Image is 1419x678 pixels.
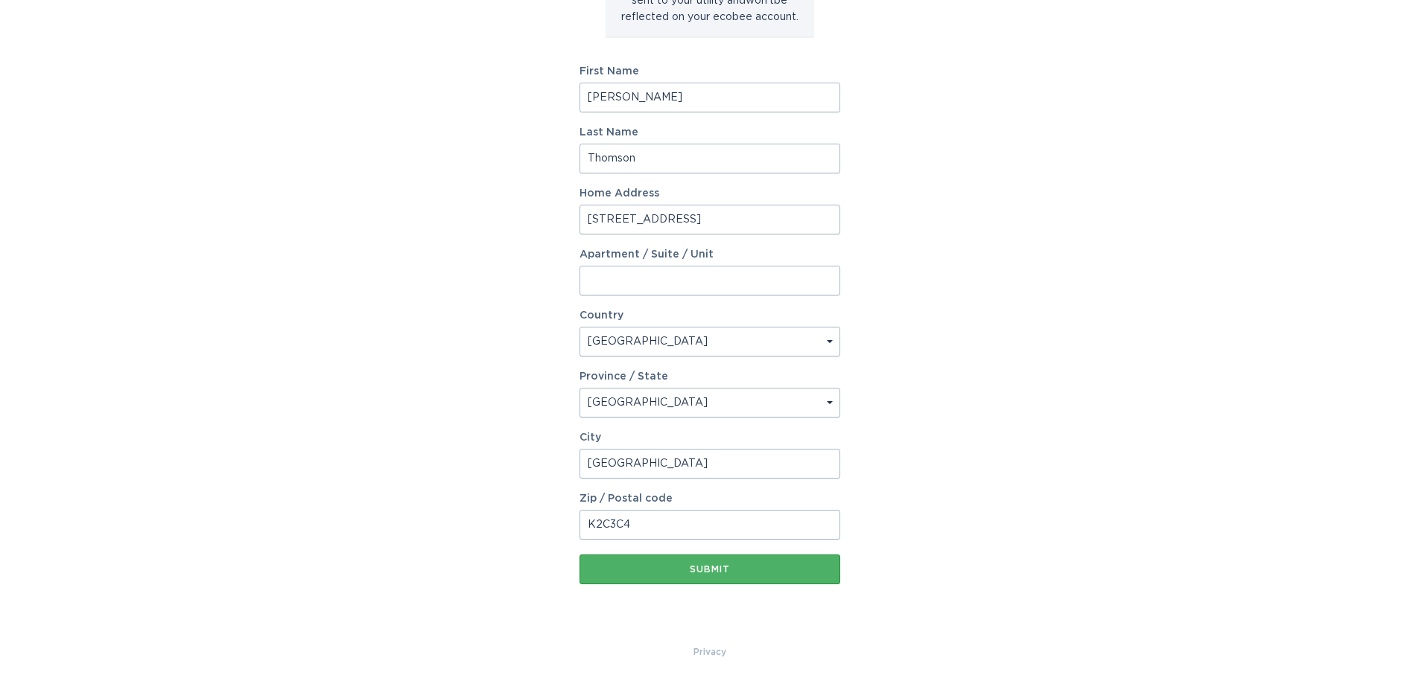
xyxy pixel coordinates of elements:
a: Privacy Policy & Terms of Use [693,644,726,660]
label: Home Address [580,188,840,199]
label: Apartment / Suite / Unit [580,249,840,260]
label: Country [580,310,623,321]
label: Zip / Postal code [580,493,840,504]
button: Submit [580,554,840,584]
div: Submit [587,565,833,574]
label: Province / State [580,371,668,382]
label: City [580,432,840,443]
label: Last Name [580,127,840,138]
label: First Name [580,66,840,77]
